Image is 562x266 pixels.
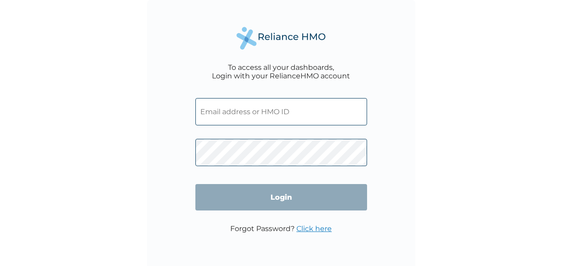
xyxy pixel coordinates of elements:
[195,98,367,125] input: Email address or HMO ID
[237,27,326,50] img: Reliance Health's Logo
[230,224,332,233] p: Forgot Password?
[296,224,332,233] a: Click here
[212,63,350,80] div: To access all your dashboards, Login with your RelianceHMO account
[195,184,367,210] input: Login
